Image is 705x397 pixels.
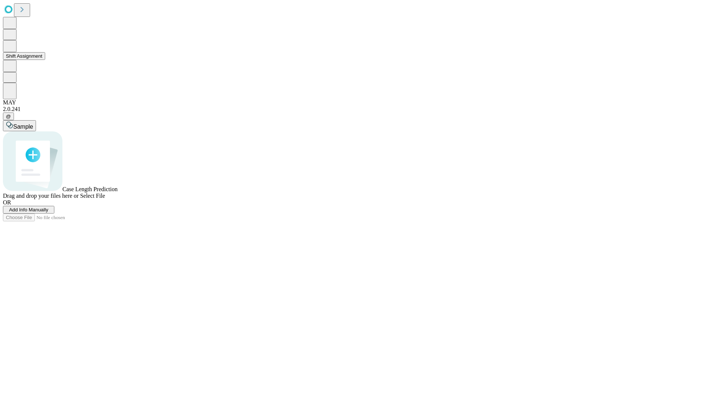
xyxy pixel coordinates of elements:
[62,186,117,192] span: Case Length Prediction
[3,99,702,106] div: MAY
[3,199,11,205] span: OR
[3,120,36,131] button: Sample
[3,206,54,214] button: Add Info Manually
[3,52,45,60] button: Shift Assignment
[80,193,105,199] span: Select File
[13,124,33,130] span: Sample
[3,193,79,199] span: Drag and drop your files here or
[3,112,14,120] button: @
[9,207,48,212] span: Add Info Manually
[6,114,11,119] span: @
[3,106,702,112] div: 2.0.241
